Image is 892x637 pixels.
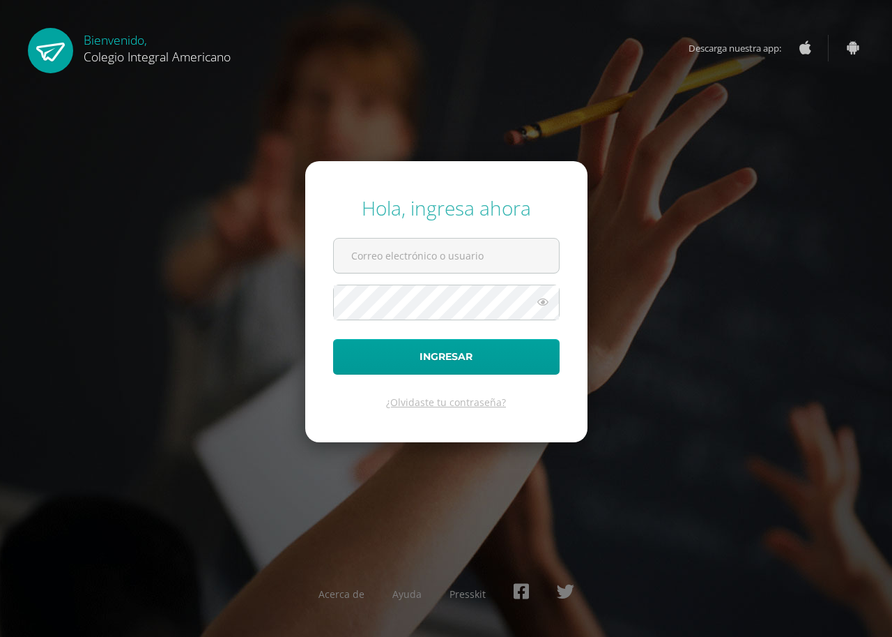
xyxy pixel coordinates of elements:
[449,587,486,601] a: Presskit
[84,28,231,65] div: Bienvenido,
[333,339,560,375] button: Ingresar
[84,48,231,65] span: Colegio Integral Americano
[318,587,364,601] a: Acerca de
[386,396,506,409] a: ¿Olvidaste tu contraseña?
[689,35,795,61] span: Descarga nuestra app:
[334,239,559,273] input: Correo electrónico o usuario
[333,195,560,221] div: Hola, ingresa ahora
[392,587,422,601] a: Ayuda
